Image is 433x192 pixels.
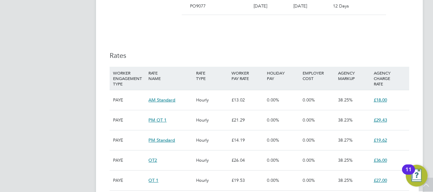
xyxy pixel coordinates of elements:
[254,3,267,9] span: [DATE]
[338,137,353,143] span: 38.27%
[194,67,230,84] div: RATE TYPE
[110,51,409,60] h3: Rates
[111,150,147,170] div: PAYE
[194,90,230,110] div: Hourly
[265,67,301,84] div: HOLIDAY PAY
[148,157,157,163] span: OT2
[230,171,265,190] div: £19.53
[336,67,372,84] div: AGENCY MARKUP
[406,165,428,187] button: Open Resource Center, 11 new notifications
[194,130,230,150] div: Hourly
[230,110,265,130] div: £21.29
[303,97,315,103] span: 0.00%
[374,157,387,163] span: £36.00
[338,117,353,123] span: 38.23%
[374,177,387,183] span: £27.00
[374,117,387,123] span: £29.43
[194,110,230,130] div: Hourly
[338,157,353,163] span: 38.25%
[374,97,387,103] span: £18.00
[333,3,349,9] span: 12 Days
[374,137,387,143] span: £19.62
[303,117,315,123] span: 0.00%
[111,90,147,110] div: PAYE
[148,117,166,123] span: PM OT 1
[111,130,147,150] div: PAYE
[147,67,194,84] div: RATE NAME
[293,3,307,9] span: [DATE]
[338,97,353,103] span: 38.25%
[194,171,230,190] div: Hourly
[111,67,147,90] div: WORKER ENGAGEMENT TYPE
[267,157,279,163] span: 0.00%
[230,67,265,84] div: WORKER PAY RATE
[303,137,315,143] span: 0.00%
[303,177,315,183] span: 0.00%
[230,150,265,170] div: £26.04
[372,67,407,90] div: AGENCY CHARGE RATE
[148,97,175,103] span: AM Standard
[338,177,353,183] span: 38.25%
[230,90,265,110] div: £13.02
[303,157,315,163] span: 0.00%
[111,171,147,190] div: PAYE
[230,130,265,150] div: £14.19
[301,67,336,84] div: EMPLOYER COST
[267,117,279,123] span: 0.00%
[194,150,230,170] div: Hourly
[190,3,206,9] span: PO9077
[267,137,279,143] span: 0.00%
[148,177,158,183] span: OT 1
[111,110,147,130] div: PAYE
[267,177,279,183] span: 0.00%
[405,170,412,178] div: 11
[148,137,175,143] span: PM Standard
[267,97,279,103] span: 0.00%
